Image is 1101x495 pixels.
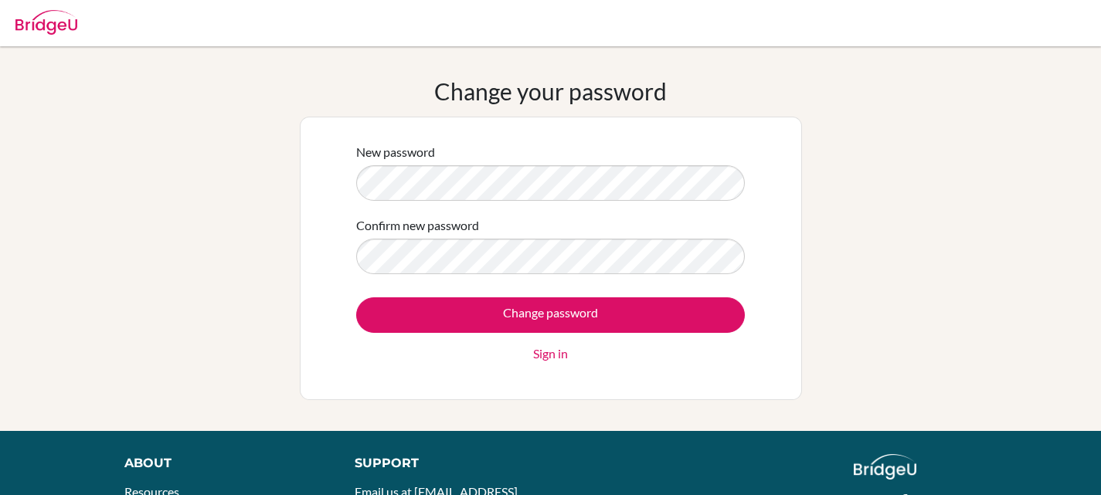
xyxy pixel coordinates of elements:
img: logo_white@2x-f4f0deed5e89b7ecb1c2cc34c3e3d731f90f0f143d5ea2071677605dd97b5244.png [854,454,916,480]
input: Change password [356,297,745,333]
img: Bridge-U [15,10,77,35]
h1: Change your password [434,77,667,105]
label: New password [356,143,435,161]
label: Confirm new password [356,216,479,235]
div: Support [355,454,535,473]
a: Sign in [533,344,568,363]
div: About [124,454,320,473]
